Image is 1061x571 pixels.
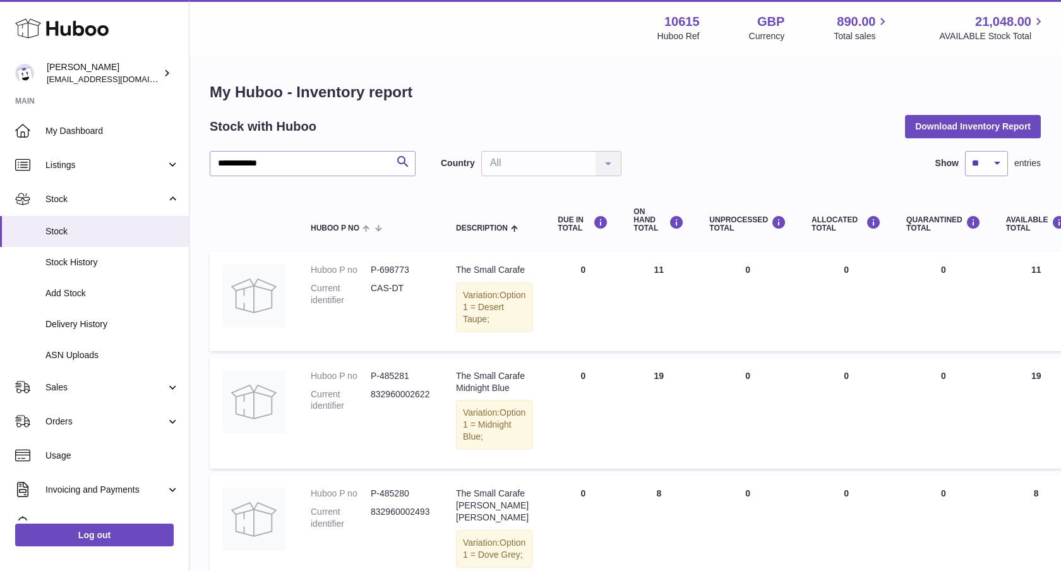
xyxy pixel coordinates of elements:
label: Country [441,157,475,169]
div: Currency [749,30,785,42]
span: Stock [45,225,179,237]
span: 21,048.00 [975,13,1031,30]
span: Listings [45,159,166,171]
dt: Current identifier [311,388,371,412]
span: Option 1 = Desert Taupe; [463,290,525,324]
dd: 832960002622 [371,388,431,412]
a: Log out [15,524,174,546]
div: The Small Carafe [456,264,532,276]
img: product image [222,488,285,551]
a: 890.00 Total sales [834,13,890,42]
span: Usage [45,450,179,462]
span: 0 [941,488,946,498]
div: Variation: [456,282,532,332]
div: ON HAND Total [633,208,684,233]
dt: Huboo P no [311,370,371,382]
span: Option 1 = Dove Grey; [463,538,525,560]
span: Description [456,224,508,232]
td: 0 [799,251,894,351]
span: ASN Uploads [45,349,179,361]
h1: My Huboo - Inventory report [210,82,1041,102]
span: entries [1014,157,1041,169]
span: Sales [45,382,166,394]
span: Add Stock [45,287,179,299]
span: Delivery History [45,318,179,330]
td: 0 [799,358,894,469]
span: Stock History [45,256,179,268]
span: [EMAIL_ADDRESS][DOMAIN_NAME] [47,74,186,84]
label: Show [935,157,959,169]
span: 0 [941,265,946,275]
img: product image [222,370,285,433]
span: Invoicing and Payments [45,484,166,496]
button: Download Inventory Report [905,115,1041,138]
dt: Current identifier [311,282,371,306]
td: 0 [545,358,621,469]
dd: CAS-DT [371,282,431,306]
div: QUARANTINED Total [906,215,981,232]
span: Orders [45,416,166,428]
a: 21,048.00 AVAILABLE Stock Total [939,13,1046,42]
strong: GBP [757,13,784,30]
div: The Small Carafe Midnight Blue [456,370,532,394]
span: Cases [45,518,179,530]
span: Option 1 = Midnight Blue; [463,407,525,442]
dt: Huboo P no [311,264,371,276]
td: 0 [545,251,621,351]
span: AVAILABLE Stock Total [939,30,1046,42]
div: DUE IN TOTAL [558,215,608,232]
span: Stock [45,193,166,205]
strong: 10615 [664,13,700,30]
img: product image [222,264,285,327]
span: 890.00 [837,13,875,30]
div: Variation: [456,400,532,450]
td: 19 [621,358,697,469]
div: The Small Carafe [PERSON_NAME] [PERSON_NAME] [456,488,532,524]
div: UNPROCESSED Total [709,215,786,232]
span: My Dashboard [45,125,179,137]
span: Huboo P no [311,224,359,232]
dd: P-485281 [371,370,431,382]
dt: Current identifier [311,506,371,530]
dd: 832960002493 [371,506,431,530]
div: Huboo Ref [657,30,700,42]
img: fulfillment@fable.com [15,64,34,83]
div: [PERSON_NAME] [47,61,160,85]
td: 0 [697,358,799,469]
div: ALLOCATED Total [812,215,881,232]
td: 11 [621,251,697,351]
dt: Huboo P no [311,488,371,500]
dd: P-698773 [371,264,431,276]
span: 0 [941,371,946,381]
dd: P-485280 [371,488,431,500]
h2: Stock with Huboo [210,118,316,135]
div: Variation: [456,530,532,568]
span: Total sales [834,30,890,42]
td: 0 [697,251,799,351]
